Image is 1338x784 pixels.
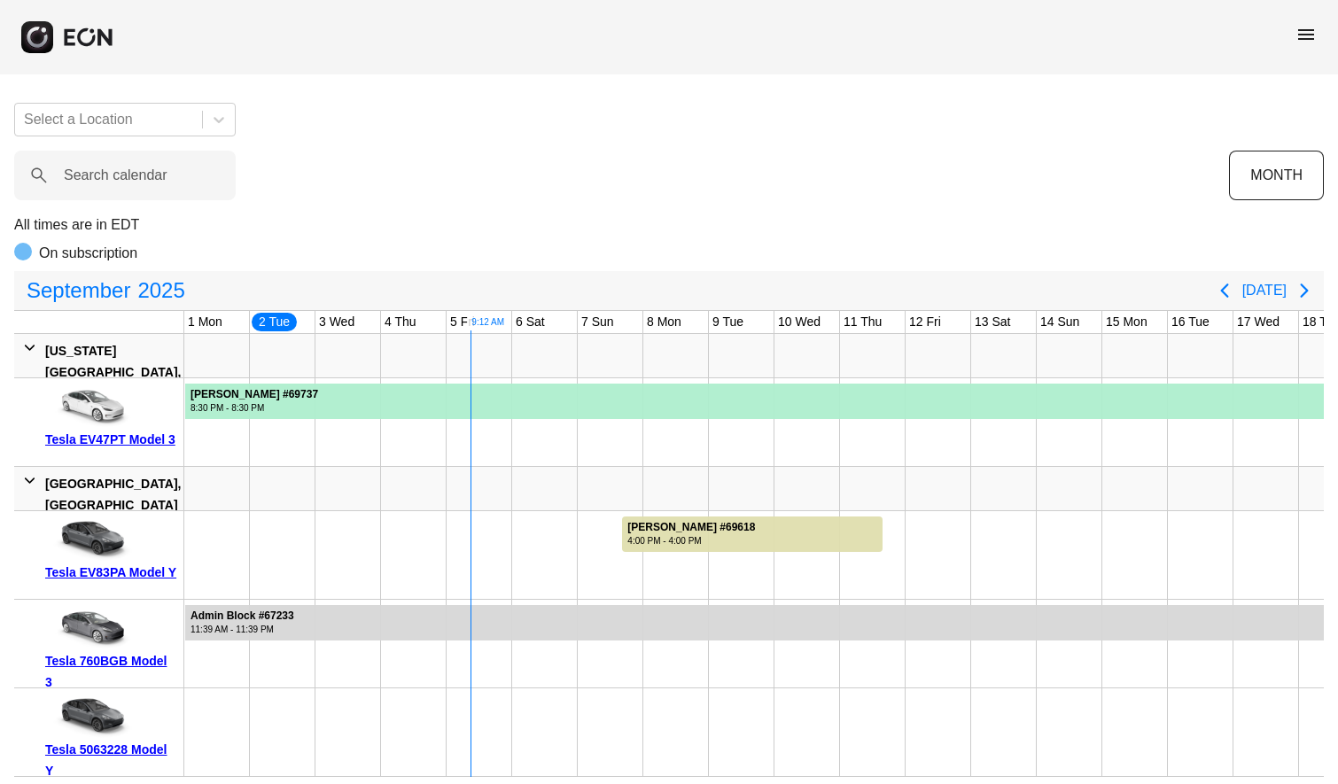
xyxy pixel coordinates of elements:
button: Next page [1287,273,1322,308]
div: 7 Sun [578,311,618,333]
div: Rented for 4 days by Lewis Kanengiser Current status is verified [621,511,883,552]
div: Tesla 760BGB Model 3 [45,650,177,693]
div: 4:00 PM - 4:00 PM [627,534,755,547]
div: 8:30 PM - 8:30 PM [191,401,318,415]
div: [US_STATE][GEOGRAPHIC_DATA], [GEOGRAPHIC_DATA] [45,340,181,404]
div: 14 Sun [1037,311,1083,333]
div: 4 Thu [381,311,420,333]
div: [PERSON_NAME] #69737 [191,388,318,401]
div: 3 Wed [315,311,358,333]
div: Tesla EV83PA Model Y [45,562,177,583]
div: 12 Fri [906,311,945,333]
div: 16 Tue [1168,311,1213,333]
div: [PERSON_NAME] #69618 [627,521,755,534]
div: 13 Sat [971,311,1014,333]
span: September [23,273,134,308]
span: 2025 [134,273,188,308]
img: car [45,695,134,739]
div: 10 Wed [774,311,824,333]
div: 5 Fri [447,311,478,333]
div: 1 Mon [184,311,226,333]
div: 15 Mon [1102,311,1151,333]
div: 6 Sat [512,311,548,333]
div: 9 Tue [709,311,747,333]
p: On subscription [39,243,137,264]
button: September2025 [16,273,196,308]
div: Tesla EV47PT Model 3 [45,429,177,450]
p: All times are in EDT [14,214,1324,236]
button: Previous page [1207,273,1242,308]
div: 17 Wed [1233,311,1283,333]
label: Search calendar [64,165,167,186]
span: menu [1295,24,1317,45]
img: car [45,606,134,650]
button: MONTH [1229,151,1324,200]
div: 2 Tue [250,311,299,333]
div: [GEOGRAPHIC_DATA], [GEOGRAPHIC_DATA] [45,473,181,516]
div: 11:39 AM - 11:39 PM [191,623,294,636]
img: car [45,517,134,562]
button: [DATE] [1242,275,1287,307]
img: car [45,384,134,429]
div: 11 Thu [840,311,885,333]
div: Tesla 5063228 Model Y [45,739,177,781]
div: 8 Mon [643,311,685,333]
div: Admin Block #67233 [191,609,294,623]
